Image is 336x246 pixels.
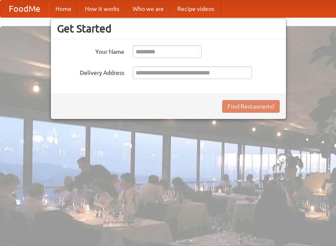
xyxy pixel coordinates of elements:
a: How it works [78,0,126,17]
a: Recipe videos [171,0,221,17]
a: Who we are [126,0,171,17]
label: Your Name [57,45,124,56]
a: Home [49,0,78,17]
a: FoodMe [0,0,49,17]
button: Find Restaurants! [222,100,280,113]
h3: Get Started [57,22,280,35]
label: Delivery Address [57,66,124,77]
